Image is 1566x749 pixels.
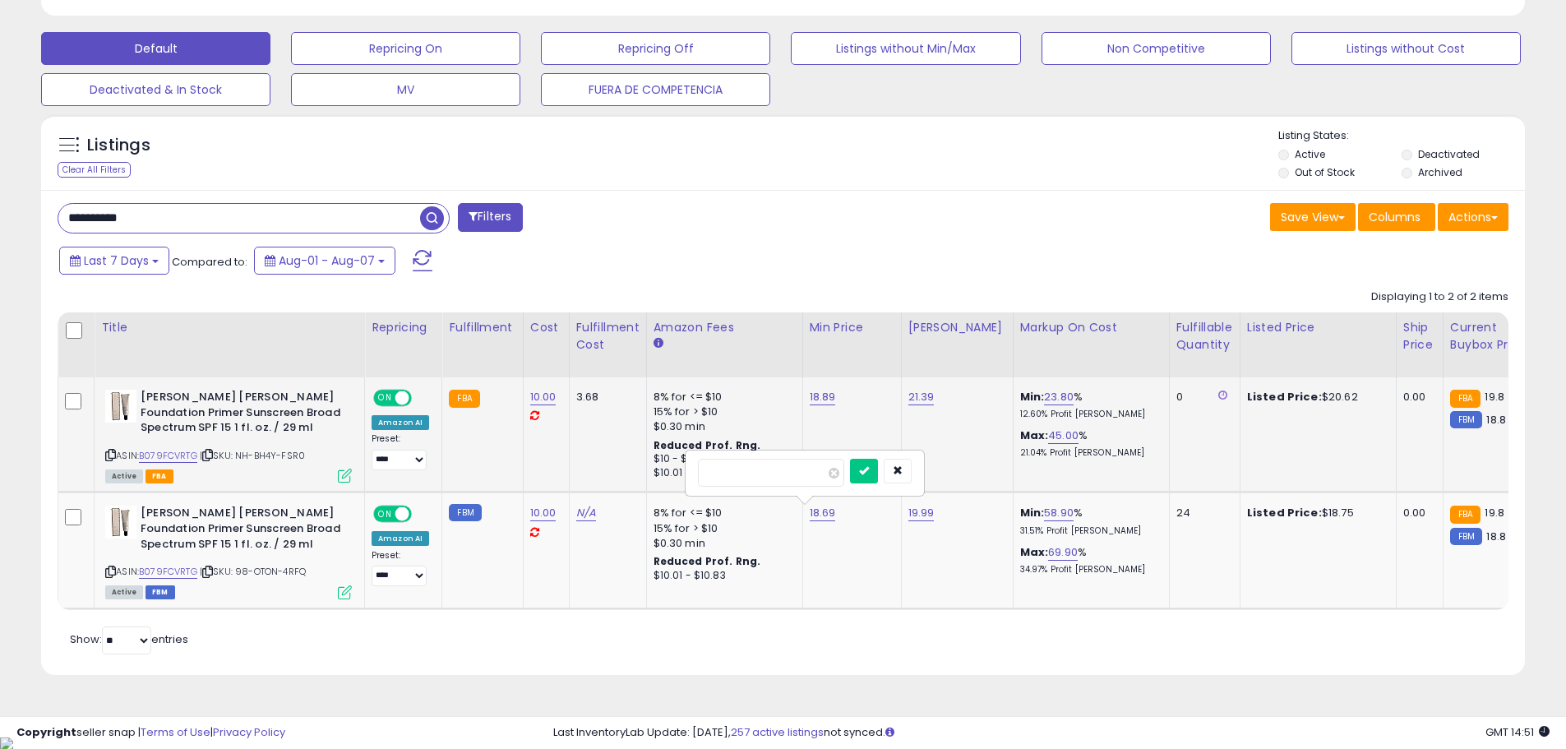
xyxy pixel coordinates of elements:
[1020,564,1157,576] p: 34.97% Profit [PERSON_NAME]
[105,585,143,599] span: All listings currently available for purchase on Amazon
[541,32,770,65] button: Repricing Off
[1042,32,1271,65] button: Non Competitive
[1020,428,1049,443] b: Max:
[1291,32,1521,65] button: Listings without Cost
[58,162,131,178] div: Clear All Filters
[1247,505,1322,520] b: Listed Price:
[291,73,520,106] button: MV
[1485,724,1550,740] span: 2025-08-15 14:51 GMT
[1176,319,1233,354] div: Fulfillable Quantity
[141,724,210,740] a: Terms of Use
[1048,544,1078,561] a: 69.90
[541,73,770,106] button: FUERA DE COMPETENCIA
[372,550,429,587] div: Preset:
[791,32,1020,65] button: Listings without Min/Max
[654,452,790,466] div: $10 - $11.72
[1247,389,1322,405] b: Listed Price:
[87,134,150,157] h5: Listings
[41,32,270,65] button: Default
[553,725,1550,741] div: Last InventoryLab Update: [DATE], not synced.
[1048,428,1079,444] a: 45.00
[1450,390,1481,408] small: FBA
[1418,165,1462,179] label: Archived
[908,319,1006,336] div: [PERSON_NAME]
[530,505,557,521] a: 10.00
[141,390,340,440] b: [PERSON_NAME] [PERSON_NAME] Foundation Primer Sunscreen Broad Spectrum SPF 15 1 fl. oz. / 29 ml
[41,73,270,106] button: Deactivated & In Stock
[291,32,520,65] button: Repricing On
[449,390,479,408] small: FBA
[1450,506,1481,524] small: FBA
[576,390,634,405] div: 3.68
[1020,409,1157,420] p: 12.60% Profit [PERSON_NAME]
[1020,390,1157,420] div: %
[654,438,761,452] b: Reduced Prof. Rng.
[1450,319,1535,354] div: Current Buybox Price
[1270,203,1356,231] button: Save View
[254,247,395,275] button: Aug-01 - Aug-07
[409,507,436,521] span: OFF
[810,389,836,405] a: 18.89
[200,565,306,578] span: | SKU: 98-OTON-4RFQ
[1450,528,1482,545] small: FBM
[1020,447,1157,459] p: 21.04% Profit [PERSON_NAME]
[59,247,169,275] button: Last 7 Days
[105,469,143,483] span: All listings currently available for purchase on Amazon
[1295,147,1325,161] label: Active
[1371,289,1508,305] div: Displaying 1 to 2 of 2 items
[372,319,435,336] div: Repricing
[279,252,375,269] span: Aug-01 - Aug-07
[1020,428,1157,459] div: %
[654,536,790,551] div: $0.30 min
[172,254,247,270] span: Compared to:
[1044,505,1074,521] a: 58.90
[16,724,76,740] strong: Copyright
[372,531,429,546] div: Amazon AI
[372,433,429,470] div: Preset:
[372,415,429,430] div: Amazon AI
[1403,506,1430,520] div: 0.00
[1176,390,1227,405] div: 0
[731,724,824,740] a: 257 active listings
[654,336,663,351] small: Amazon Fees.
[1020,525,1157,537] p: 31.51% Profit [PERSON_NAME]
[105,390,136,423] img: 41w8JR2tx6L._SL40_.jpg
[1403,390,1430,405] div: 0.00
[449,319,515,336] div: Fulfillment
[654,506,790,520] div: 8% for <= $10
[1020,319,1162,336] div: Markup on Cost
[139,449,197,463] a: B079FCVRTG
[654,521,790,536] div: 15% for > $10
[1020,389,1045,405] b: Min:
[530,389,557,405] a: 10.00
[1418,147,1480,161] label: Deactivated
[810,505,836,521] a: 18.69
[449,504,481,521] small: FBM
[576,319,640,354] div: Fulfillment Cost
[1295,165,1355,179] label: Out of Stock
[375,507,395,521] span: ON
[908,505,935,521] a: 19.99
[146,469,173,483] span: FBA
[1247,506,1384,520] div: $18.75
[1450,411,1482,428] small: FBM
[213,724,285,740] a: Privacy Policy
[375,391,395,405] span: ON
[458,203,522,232] button: Filters
[1020,505,1045,520] b: Min:
[1247,319,1389,336] div: Listed Price
[654,419,790,434] div: $0.30 min
[654,569,790,583] div: $10.01 - $10.83
[1486,529,1506,544] span: 18.8
[654,390,790,405] div: 8% for <= $10
[1486,412,1506,428] span: 18.8
[105,506,136,539] img: 41w8JR2tx6L._SL40_.jpg
[810,319,894,336] div: Min Price
[1403,319,1436,354] div: Ship Price
[1369,209,1420,225] span: Columns
[1176,506,1227,520] div: 24
[105,390,352,481] div: ASIN:
[654,319,796,336] div: Amazon Fees
[139,565,197,579] a: B079FCVRTG
[1020,544,1049,560] b: Max:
